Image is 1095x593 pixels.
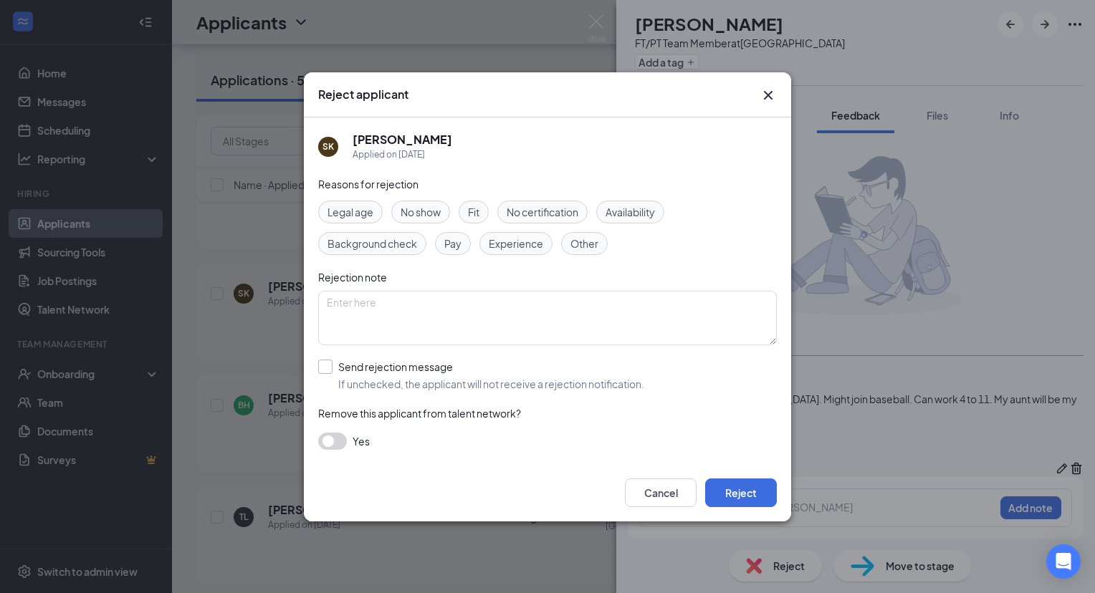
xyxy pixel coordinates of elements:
[322,140,334,153] div: SK
[327,236,417,251] span: Background check
[507,204,578,220] span: No certification
[760,87,777,104] svg: Cross
[353,132,452,148] h5: [PERSON_NAME]
[1046,544,1081,579] div: Open Intercom Messenger
[353,433,370,450] span: Yes
[401,204,441,220] span: No show
[318,271,387,284] span: Rejection note
[468,204,479,220] span: Fit
[353,148,452,162] div: Applied on [DATE]
[318,87,408,102] h3: Reject applicant
[327,204,373,220] span: Legal age
[606,204,655,220] span: Availability
[705,478,777,507] button: Reject
[444,236,462,251] span: Pay
[318,178,419,191] span: Reasons for rejection
[570,236,598,251] span: Other
[318,407,521,420] span: Remove this applicant from talent network?
[625,478,697,507] button: Cancel
[489,236,543,251] span: Experience
[760,87,777,104] button: Close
